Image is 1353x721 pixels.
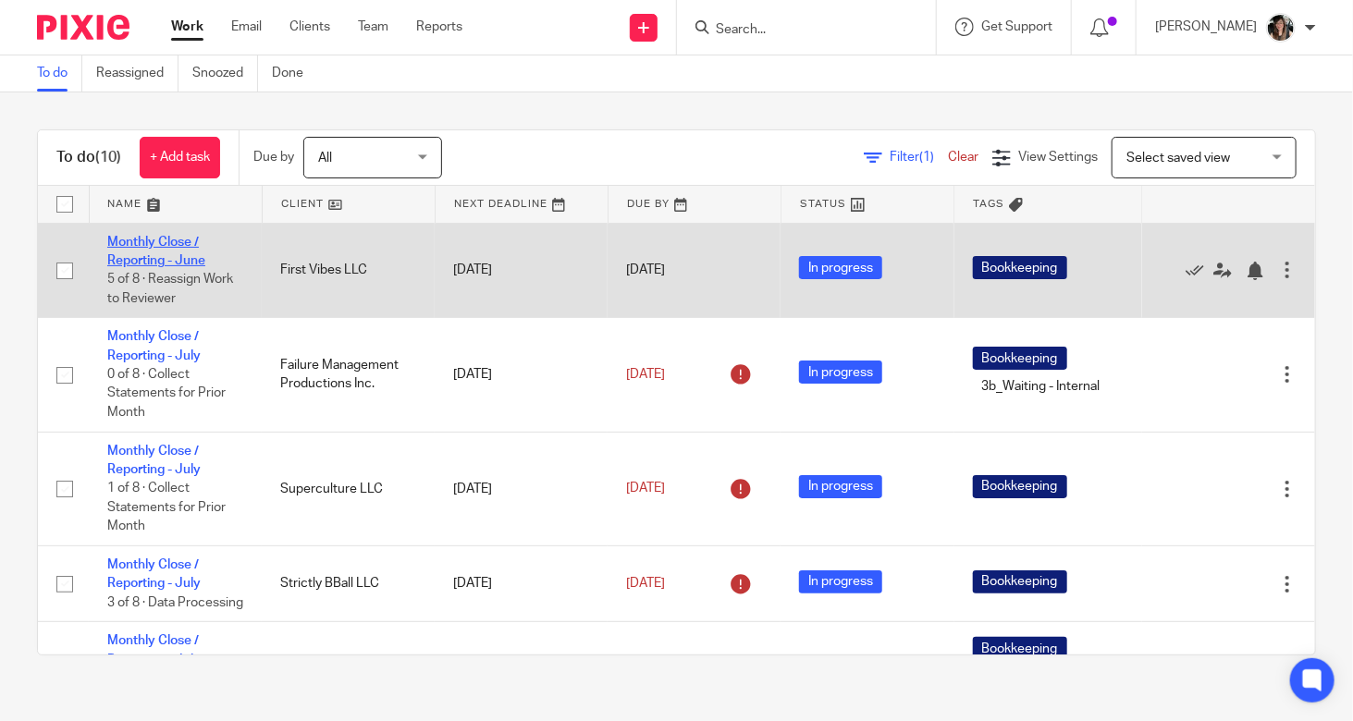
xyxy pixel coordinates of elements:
[140,137,220,178] a: + Add task
[626,368,665,381] span: [DATE]
[96,55,178,92] a: Reassigned
[192,55,258,92] a: Snoozed
[416,18,462,36] a: Reports
[981,20,1052,33] span: Get Support
[890,151,948,164] span: Filter
[973,256,1067,279] span: Bookkeeping
[171,18,203,36] a: Work
[435,223,608,318] td: [DATE]
[1186,261,1213,279] a: Mark as done
[95,150,121,165] span: (10)
[272,55,317,92] a: Done
[107,236,205,267] a: Monthly Close / Reporting - June
[231,18,262,36] a: Email
[107,596,243,609] span: 3 of 8 · Data Processing
[1155,18,1257,36] p: [PERSON_NAME]
[56,148,121,167] h1: To do
[435,318,608,432] td: [DATE]
[107,558,201,590] a: Monthly Close / Reporting - July
[973,475,1067,498] span: Bookkeeping
[107,273,233,305] span: 5 of 8 · Reassign Work to Reviewer
[948,151,978,164] a: Clear
[262,546,435,622] td: Strictly BBall LLC
[253,148,294,166] p: Due by
[1018,151,1098,164] span: View Settings
[799,475,882,498] span: In progress
[37,55,82,92] a: To do
[107,483,226,533] span: 1 of 8 · Collect Statements for Prior Month
[799,256,882,279] span: In progress
[262,223,435,318] td: First Vibes LLC
[289,18,330,36] a: Clients
[714,22,880,39] input: Search
[919,151,934,164] span: (1)
[435,432,608,545] td: [DATE]
[318,152,332,165] span: All
[973,637,1067,660] span: Bookkeeping
[799,360,882,384] span: In progress
[626,263,665,276] span: [DATE]
[973,347,1067,370] span: Bookkeeping
[262,318,435,432] td: Failure Management Productions Inc.
[1266,13,1296,43] img: IMG_2906.JPEG
[626,577,665,590] span: [DATE]
[37,15,129,40] img: Pixie
[435,546,608,622] td: [DATE]
[107,330,201,361] a: Monthly Close / Reporting - July
[262,432,435,545] td: Superculture LLC
[973,570,1067,593] span: Bookkeeping
[973,374,1110,397] span: 3b_Waiting - Internal
[973,199,1004,209] span: Tags
[1126,152,1230,165] span: Select saved view
[626,483,665,495] span: [DATE]
[358,18,388,36] a: Team
[799,570,882,593] span: In progress
[107,445,201,476] a: Monthly Close / Reporting - July
[107,634,201,666] a: Monthly Close / Reporting - July
[107,368,226,419] span: 0 of 8 · Collect Statements for Prior Month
